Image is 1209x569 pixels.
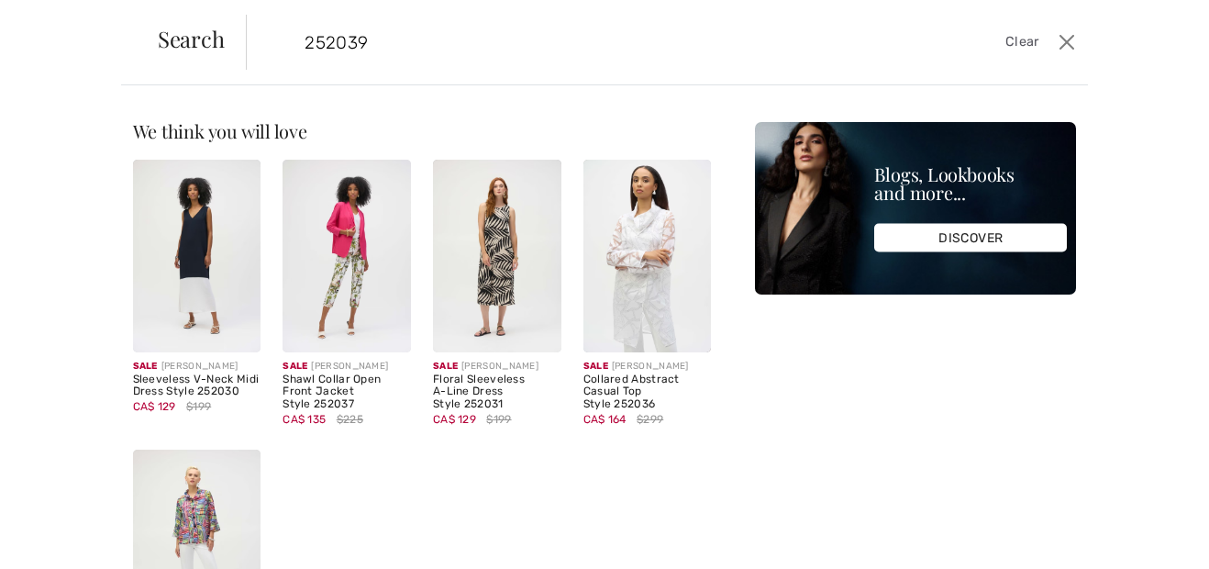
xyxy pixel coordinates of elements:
div: Sleeveless V-Neck Midi Dress Style 252030 [133,374,261,399]
span: Sale [283,361,307,372]
span: $225 [337,411,363,428]
img: Sleeveless V-Neck Midi Dress Style 252030. Black/Vanilla [133,160,261,352]
img: Collared Abstract Casual Top Style 252036. White/Black [583,160,712,352]
span: CA$ 135 [283,413,326,426]
span: $199 [486,411,511,428]
span: Sale [133,361,158,372]
span: Chat [40,13,78,29]
input: TYPE TO SEARCH [291,15,862,70]
div: Collared Abstract Casual Top Style 252036 [583,374,712,411]
div: DISCOVER [874,224,1067,252]
div: [PERSON_NAME] [283,360,411,374]
span: We think you will love [133,118,307,143]
div: Floral Sleeveless A-Line Dress Style 252031 [433,374,561,411]
span: CA$ 129 [433,413,476,426]
span: CA$ 164 [583,413,627,426]
img: Floral Sleeveless A-Line Dress Style 252031. Black/moonstone [433,160,561,352]
div: [PERSON_NAME] [583,360,712,374]
div: [PERSON_NAME] [433,360,561,374]
img: Blogs, Lookbooks and more... [755,122,1076,295]
span: CA$ 129 [133,400,176,413]
img: Shawl Collar Open Front Jacket Style 252037. Geranium [283,160,411,352]
div: Blogs, Lookbooks and more... [874,165,1067,202]
span: Sale [583,361,608,372]
div: [PERSON_NAME] [133,360,261,374]
span: Sale [433,361,458,372]
div: Shawl Collar Open Front Jacket Style 252037 [283,374,411,411]
span: Clear [1005,32,1039,52]
span: $299 [637,411,663,428]
button: Close [1054,28,1081,57]
span: Search [158,28,225,50]
span: $199 [186,398,211,415]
